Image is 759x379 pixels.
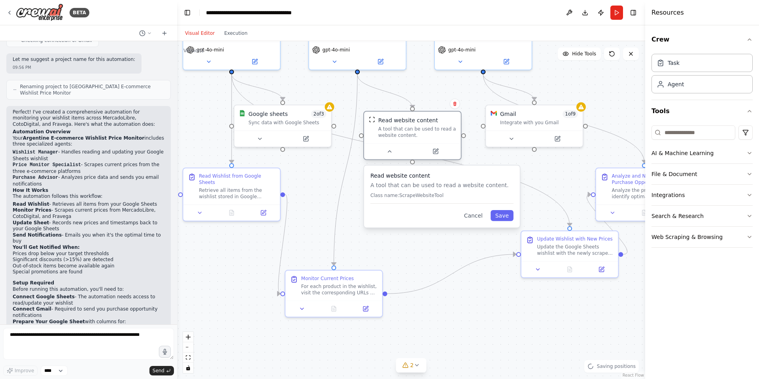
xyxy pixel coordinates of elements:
[396,358,427,373] button: 2
[651,122,753,254] div: Tools
[651,28,753,51] button: Crew
[410,361,414,369] span: 2
[369,116,375,123] img: ScrapeWebsiteTool
[651,185,753,205] button: Integrations
[363,112,462,161] div: ScrapeWebsiteToolRead website contentA tool that can be used to read a website content.Read websi...
[70,8,89,17] div: BETA
[13,129,70,135] strong: Automation Overview
[180,28,219,38] button: Visual Editor
[553,265,586,274] button: No output available
[413,147,457,156] button: Open in side panel
[558,47,601,60] button: Hide Tools
[183,342,193,352] button: zoom out
[232,57,277,66] button: Open in side panel
[13,220,49,226] strong: Update Sheet
[651,227,753,247] button: Web Scraping & Browsing
[378,126,456,138] div: A tool that can be used to read a website content.
[206,9,295,17] nav: breadcrumb
[450,99,460,109] button: Delete node
[13,57,135,63] p: Let me suggest a project name for this automation:
[13,232,62,238] strong: Send Notifications
[491,210,514,221] button: Save
[13,306,164,318] li: - Required to send you purchase opportunity notifications
[588,265,615,274] button: Open in side panel
[628,7,639,18] button: Hide right sidebar
[13,193,164,200] p: The automation follows this workflow:
[183,363,193,373] button: toggle interactivity
[13,207,164,220] li: - Scrapes current prices from MercadoLibre, CotoDigital, and Fravega
[13,201,49,207] strong: Read Wishlist
[651,8,684,17] h4: Resources
[13,319,164,362] li: with columns for:
[158,28,171,38] button: Start a new chat
[434,10,532,70] div: gpt-4o-mini
[479,74,648,163] g: Edge from 00f29237-988d-4664-b57f-f2f459cb0d45 to bd919632-c8fc-43f7-bef3-1af3ecd40a2f
[183,352,193,363] button: fit view
[199,173,275,186] div: Read Wishlist from Google Sheets
[149,366,174,375] button: Send
[182,7,193,18] button: Hide left sidebar
[250,208,277,218] button: Open in side panel
[651,206,753,226] button: Search & Research
[500,119,578,126] div: Integrate with you Gmail
[13,257,164,263] li: Significant discounts (>15%) are detected
[323,47,350,53] span: gpt-4o-mini
[20,83,164,96] span: Renaming project to [GEOGRAPHIC_DATA] E-commerce Wishlist Price Monitor
[535,134,580,144] button: Open in side panel
[16,4,63,21] img: Logo
[13,150,58,155] code: Wishlist Manager
[612,187,688,200] div: Analyze the price data to identify optimal buying opportunities. Send email notifications when: 1...
[387,250,516,298] g: Edge from b3b54c78-df70-421c-8213-9c8dde094fb6 to b07a2a4c-20d3-482f-9812-cd92eb48ed7e
[153,368,164,374] span: Send
[228,74,287,100] g: Edge from 8dab43af-dafa-45a4-a727-78d19ad7488c to cd4ccf23-d1db-413c-a854-6c885ac9f3f3
[623,373,644,377] a: React Flow attribution
[500,110,516,118] div: Gmail
[285,270,383,317] div: Monitor Current PricesFor each product in the wishlist, visit the corresponding URLs on MercadoLi...
[459,210,487,221] button: Cancel
[597,363,636,370] span: Saving positions
[23,135,145,141] strong: Argentine E-commerce Wishlist Price Monitor
[370,181,514,189] p: A tool that can be used to read a website content.
[228,74,574,226] g: Edge from 8dab43af-dafa-45a4-a727-78d19ad7488c to b07a2a4c-20d3-482f-9812-cd92eb48ed7e
[13,109,164,128] p: Perfect! I've created a comprehensive automation for monitoring your wishlist items across Mercad...
[491,110,497,116] img: Gmail
[358,57,402,66] button: Open in side panel
[13,162,81,168] code: Price Monitor Specialist
[301,283,378,296] div: For each product in the wishlist, visit the corresponding URLs on MercadoLibre, CotoDigital, and ...
[13,306,51,312] strong: Connect Gmail
[13,286,164,293] p: Before running this automation, you'll need to:
[537,244,614,256] div: Update the Google Sheets wishlist with the newly scraped price information, including current pri...
[651,51,753,100] div: Crew
[311,110,327,118] span: Number of enabled actions
[651,100,753,122] button: Tools
[196,47,224,53] span: gpt-4o-mini
[370,172,514,180] h3: Read website content
[330,74,361,265] g: Edge from cce27998-82fb-42c4-a71f-da851b74e998 to b3b54c78-df70-421c-8213-9c8dde094fb6
[199,187,275,200] div: Retrieve all items from the wishlist stored in Google Sheets. The sheet should contain columns fo...
[485,104,583,147] div: GmailGmail1of9Integrate with you Gmail
[13,201,164,208] li: - Retrieves all items from your Google Sheets
[521,231,619,278] div: Update Wishlist with New PricesUpdate the Google Sheets wishlist with the newly scraped price inf...
[563,110,578,118] span: Number of enabled actions
[13,251,164,257] li: Prices drop below your target thresholds
[612,173,688,186] div: Analyze and Notify Best Purchase Opportunities
[13,269,164,275] li: Special promotions are found
[183,332,193,373] div: React Flow controls
[13,319,85,324] strong: Prepare Your Google Sheet
[370,192,514,199] p: Class name: ScrapeWebsiteTool
[13,207,51,213] strong: Monitor Prices
[183,47,204,54] div: Version 1
[13,220,164,232] li: - Records new prices and timestamps back to your Google Sheets
[234,104,332,147] div: Google SheetsGoogle sheets2of3Sync data with Google Sheets
[13,280,54,286] strong: Setup Required
[13,244,80,250] strong: You'll Get Notified When:
[183,167,281,221] div: Read Wishlist from Google SheetsRetrieve all items from the wishlist stored in Google Sheets. The...
[537,236,613,243] div: Update Wishlist with New Prices
[352,304,379,314] button: Open in side panel
[13,294,164,306] li: - The automation needs access to read/update your wishlist
[136,28,155,38] button: Switch to previous chat
[317,304,350,314] button: No output available
[215,208,248,218] button: No output available
[13,294,75,299] strong: Connect Google Sheets
[479,74,538,100] g: Edge from 00f29237-988d-4664-b57f-f2f459cb0d45 to d0d8c0fb-42ea-480e-a139-c2ac79cdce82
